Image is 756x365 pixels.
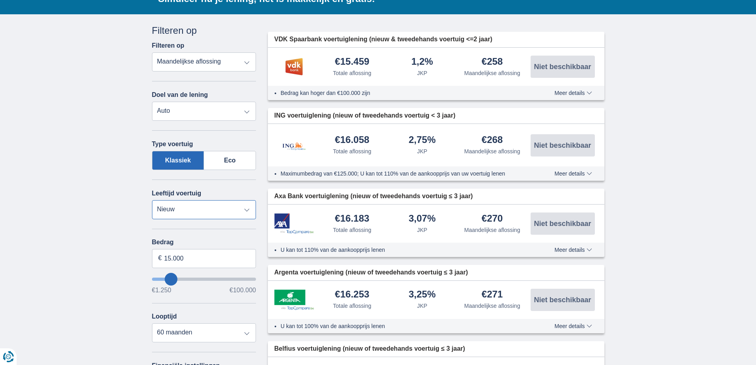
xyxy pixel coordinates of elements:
[417,302,427,310] div: JKP
[274,192,473,201] span: Axa Bank voertuiglening (nieuw of tweedehands voertuig ≤ 3 jaar)
[464,147,520,155] div: Maandelijkse aflossing
[274,344,465,353] span: Belfius voertuiglening (nieuw of tweedehands voertuig ≤ 3 jaar)
[335,290,369,300] div: €16.253
[482,57,503,68] div: €258
[333,302,371,310] div: Totale aflossing
[482,135,503,146] div: €268
[152,313,177,320] label: Looptijd
[152,151,204,170] label: Klassiek
[534,142,591,149] span: Niet beschikbaar
[152,239,256,246] label: Bedrag
[531,56,595,78] button: Niet beschikbaar
[531,134,595,156] button: Niet beschikbaar
[531,289,595,311] button: Niet beschikbaar
[548,247,598,253] button: Meer details
[152,190,201,197] label: Leeftijd voertuig
[152,24,256,37] div: Filteren op
[417,69,427,77] div: JKP
[409,214,436,224] div: 3,07%
[274,213,314,234] img: product.pl.alt Axa Bank
[333,69,371,77] div: Totale aflossing
[274,268,468,277] span: Argenta voertuiglening (nieuw of tweedehands voertuig ≤ 3 jaar)
[554,323,592,329] span: Meer details
[548,90,598,96] button: Meer details
[411,57,433,68] div: 1,2%
[531,212,595,235] button: Niet beschikbaar
[534,296,591,303] span: Niet beschikbaar
[554,171,592,176] span: Meer details
[335,214,369,224] div: €16.183
[409,290,436,300] div: 3,25%
[152,91,208,98] label: Doel van de lening
[204,151,256,170] label: Eco
[333,226,371,234] div: Totale aflossing
[548,170,598,177] button: Meer details
[152,141,193,148] label: Type voertuig
[274,290,314,310] img: product.pl.alt Argenta
[281,170,525,178] li: Maximumbedrag van €125.000; U kan tot 110% van de aankoopprijs van uw voertuig lenen
[152,278,256,281] input: wantToBorrow
[281,322,525,330] li: U kan tot 100% van de aankoopprijs lenen
[281,246,525,254] li: U kan tot 110% van de aankoopprijs lenen
[548,323,598,329] button: Meer details
[281,89,525,97] li: Bedrag kan hoger dan €100.000 zijn
[417,226,427,234] div: JKP
[409,135,436,146] div: 2,75%
[534,220,591,227] span: Niet beschikbaar
[464,302,520,310] div: Maandelijkse aflossing
[152,287,171,294] span: €1.250
[229,287,256,294] span: €100.000
[274,35,492,44] span: VDK Spaarbank voertuiglening (nieuw & tweedehands voertuig <=2 jaar)
[464,226,520,234] div: Maandelijkse aflossing
[274,111,456,120] span: ING voertuiglening (nieuw of tweedehands voertuig < 3 jaar)
[335,57,369,68] div: €15.459
[274,57,314,77] img: product.pl.alt VDK bank
[554,90,592,96] span: Meer details
[482,214,503,224] div: €270
[554,247,592,253] span: Meer details
[274,132,314,158] img: product.pl.alt ING
[464,69,520,77] div: Maandelijkse aflossing
[417,147,427,155] div: JKP
[335,135,369,146] div: €16.058
[482,290,503,300] div: €271
[534,63,591,70] span: Niet beschikbaar
[158,254,162,263] span: €
[333,147,371,155] div: Totale aflossing
[152,42,185,49] label: Filteren op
